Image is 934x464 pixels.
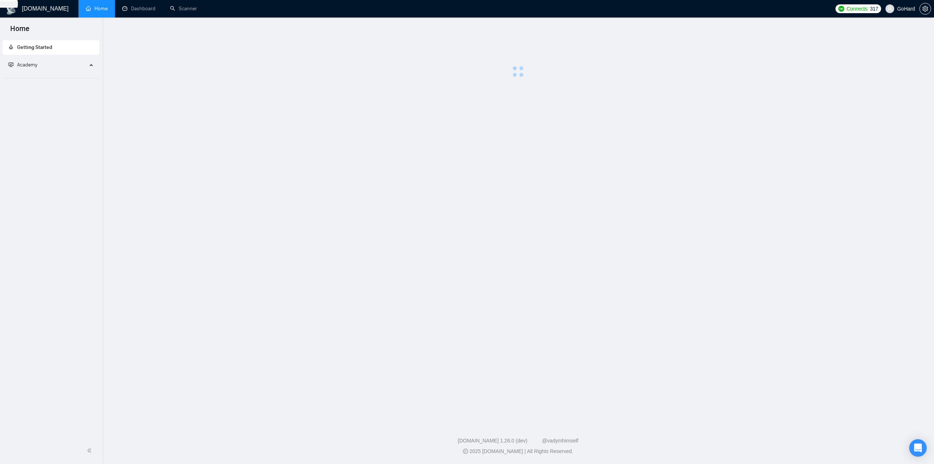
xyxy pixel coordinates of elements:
a: setting [919,6,931,12]
span: Academy [8,62,37,68]
li: Getting Started [3,40,99,55]
div: Open Intercom Messenger [909,439,927,457]
a: [DOMAIN_NAME] 1.26.0 (dev) [458,438,528,444]
a: homeHome [86,5,108,12]
span: setting [920,6,931,12]
span: Getting Started [17,44,52,50]
img: upwork-logo.png [838,6,844,12]
span: user [887,6,892,11]
li: Academy Homepage [3,75,99,80]
span: 317 [870,5,878,13]
span: fund-projection-screen [8,62,13,67]
span: copyright [463,449,468,454]
img: logo [6,3,18,15]
a: dashboardDashboard [122,5,155,12]
span: double-left [87,447,94,454]
span: Academy [17,62,37,68]
button: setting [919,3,931,15]
a: searchScanner [170,5,197,12]
span: Connects: [846,5,868,13]
span: rocket [8,45,13,50]
a: @vadymhimself [542,438,578,444]
div: 2025 [DOMAIN_NAME] | All Rights Reserved. [108,448,928,455]
span: Home [4,23,35,39]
